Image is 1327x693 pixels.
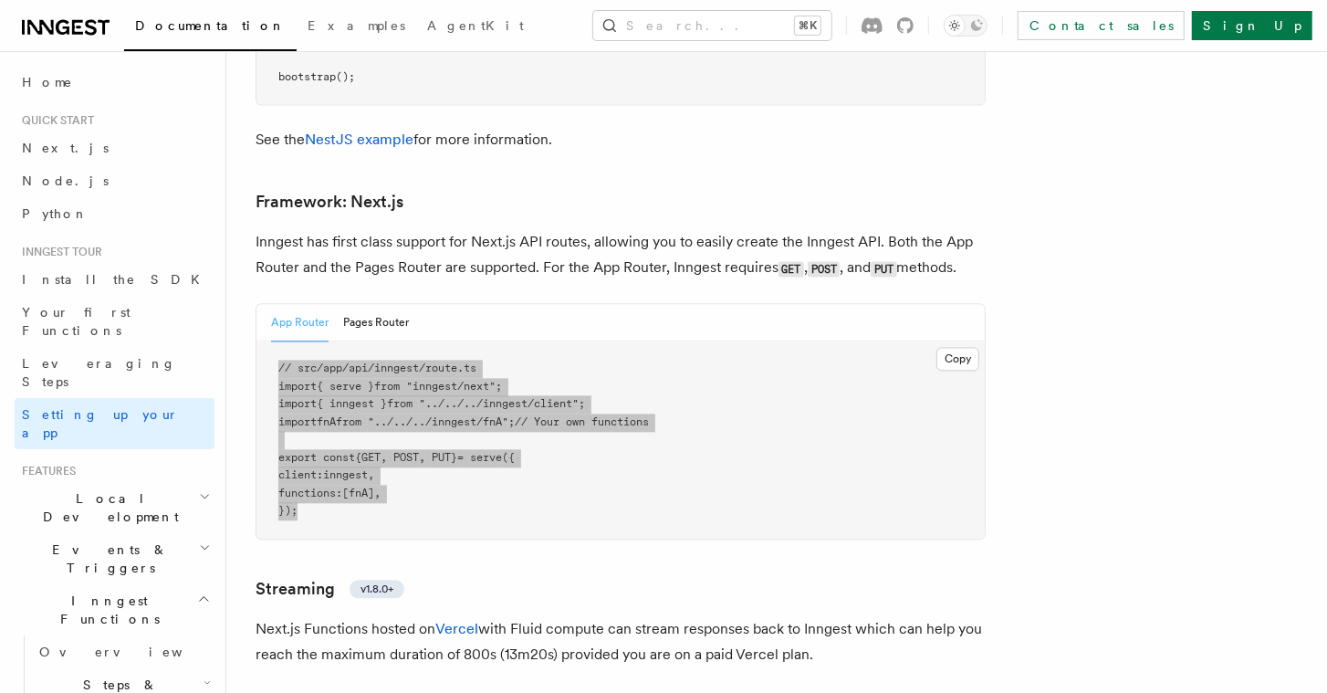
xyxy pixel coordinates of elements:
[593,11,831,40] button: Search...⌘K
[502,451,515,464] span: ({
[39,645,227,659] span: Overview
[317,380,374,393] span: { serve }
[22,356,176,389] span: Leveraging Steps
[15,263,214,296] a: Install the SDK
[419,451,425,464] span: ,
[15,131,214,164] a: Next.js
[308,18,405,33] span: Examples
[381,451,387,464] span: ,
[278,70,336,83] span: bootstrap
[470,451,502,464] span: serve
[278,468,317,481] span: client
[15,245,102,259] span: Inngest tour
[355,451,361,464] span: {
[778,261,804,277] code: GET
[32,635,214,668] a: Overview
[15,482,214,533] button: Local Development
[457,451,464,464] span: =
[22,407,179,440] span: Setting up your app
[419,397,579,410] span: "../../../inngest/client"
[808,261,840,277] code: POST
[317,397,387,410] span: { inngest }
[15,164,214,197] a: Node.js
[406,380,496,393] span: "inngest/next"
[374,380,400,393] span: from
[336,487,342,499] span: :
[278,487,336,499] span: functions
[496,380,502,393] span: ;
[361,451,381,464] span: GET
[368,468,374,481] span: ,
[278,504,298,517] span: });
[336,70,355,83] span: ();
[305,131,413,148] a: NestJS example
[22,305,131,338] span: Your first Functions
[387,397,413,410] span: from
[15,541,199,577] span: Events & Triggers
[432,451,451,464] span: PUT
[15,584,214,635] button: Inngest Functions
[579,397,585,410] span: ;
[393,451,419,464] span: POST
[22,272,211,287] span: Install the SDK
[271,304,329,341] button: App Router
[451,451,457,464] span: }
[871,261,896,277] code: PUT
[508,415,515,428] span: ;
[317,415,336,428] span: fnA
[795,16,820,35] kbd: ⌘K
[256,576,404,602] a: Streamingv1.8.0+
[342,487,374,499] span: [fnA]
[22,73,73,91] span: Home
[278,380,317,393] span: import
[278,415,317,428] span: import
[416,5,535,49] a: AgentKit
[278,451,317,464] span: export
[1018,11,1185,40] a: Contact sales
[278,362,476,374] span: // src/app/api/inngest/route.ts
[124,5,297,51] a: Documentation
[368,415,508,428] span: "../../../inngest/fnA"
[427,18,524,33] span: AgentKit
[256,127,986,152] p: See the for more information.
[135,18,286,33] span: Documentation
[15,533,214,584] button: Events & Triggers
[374,487,381,499] span: ,
[15,347,214,398] a: Leveraging Steps
[1192,11,1312,40] a: Sign Up
[256,616,986,667] p: Next.js Functions hosted on with Fluid compute can stream responses back to Inngest which can hel...
[22,173,109,188] span: Node.js
[360,582,393,596] span: v1.8.0+
[944,15,987,37] button: Toggle dark mode
[336,415,361,428] span: from
[317,468,323,481] span: :
[15,398,214,449] a: Setting up your app
[936,347,979,371] button: Copy
[15,66,214,99] a: Home
[278,397,317,410] span: import
[343,304,409,341] button: Pages Router
[15,489,199,526] span: Local Development
[256,189,403,215] a: Framework: Next.js
[15,197,214,230] a: Python
[22,206,89,221] span: Python
[22,141,109,155] span: Next.js
[256,229,986,281] p: Inngest has first class support for Next.js API routes, allowing you to easily create the Inngest...
[15,592,197,628] span: Inngest Functions
[15,113,94,128] span: Quick start
[15,296,214,347] a: Your first Functions
[323,451,355,464] span: const
[297,5,416,49] a: Examples
[435,620,478,637] a: Vercel
[15,464,76,478] span: Features
[323,468,368,481] span: inngest
[515,415,649,428] span: // Your own functions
